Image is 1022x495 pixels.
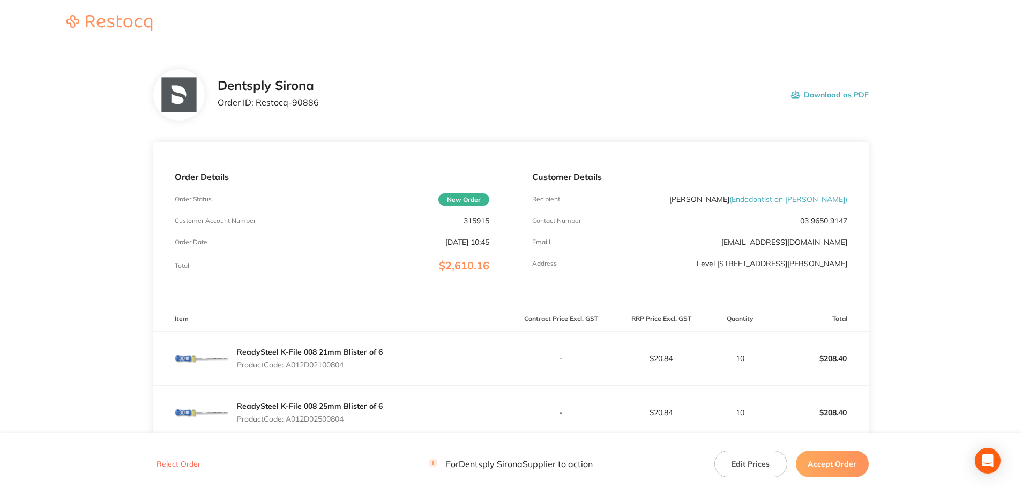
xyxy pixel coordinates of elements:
a: Restocq logo [56,15,163,33]
p: [DATE] 10:45 [445,238,489,246]
p: Product Code: A012D02500804 [237,415,383,423]
p: Order Details [175,172,489,182]
p: Order Status [175,196,212,203]
img: Restocq logo [56,15,163,31]
img: NTllNzd2NQ [161,78,196,112]
p: $20.84 [611,354,711,363]
p: Customer Details [532,172,847,182]
a: ReadySteel K-File 008 21mm Blister of 6 [237,347,383,357]
p: Product Code: A012D02100804 [237,361,383,369]
p: Order ID: Restocq- 90886 [218,97,319,107]
p: 10 [712,354,768,363]
a: [EMAIL_ADDRESS][DOMAIN_NAME] [721,237,847,247]
button: Reject Order [153,460,204,469]
p: 10 [712,408,768,417]
p: [PERSON_NAME] [669,195,847,204]
p: For Dentsply Sirona Supplier to action [429,459,593,469]
h2: Dentsply Sirona [218,78,319,93]
button: Accept Order [796,451,869,477]
button: Download as PDF [791,78,869,111]
th: Quantity [711,306,769,332]
th: Contract Price Excl. GST [511,306,611,332]
p: Contact Number [532,217,581,224]
p: 315915 [464,216,489,225]
p: Recipient [532,196,560,203]
th: Total [769,306,869,332]
th: RRP Price Excl. GST [611,306,711,332]
p: Total [175,262,189,269]
p: - [511,354,610,363]
div: Open Intercom Messenger [975,448,1001,474]
img: aWUxbmU4Mg [175,332,228,385]
p: $208.40 [769,400,868,425]
p: Emaill [532,238,550,246]
p: $20.84 [611,408,711,417]
p: Level [STREET_ADDRESS][PERSON_NAME] [697,259,847,268]
a: ReadySteel K-File 008 25mm Blister of 6 [237,401,383,411]
span: New Order [438,193,489,206]
p: Order Date [175,238,207,246]
span: $2,610.16 [439,259,489,272]
p: Address [532,260,557,267]
th: Item [153,306,511,332]
span: ( Endodontist on [PERSON_NAME] ) [729,194,847,204]
p: 03 9650 9147 [800,216,847,225]
img: NDJsZnpsdg [175,386,228,439]
p: - [511,408,610,417]
p: Customer Account Number [175,217,256,224]
p: $208.40 [769,346,868,371]
button: Edit Prices [714,451,787,477]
